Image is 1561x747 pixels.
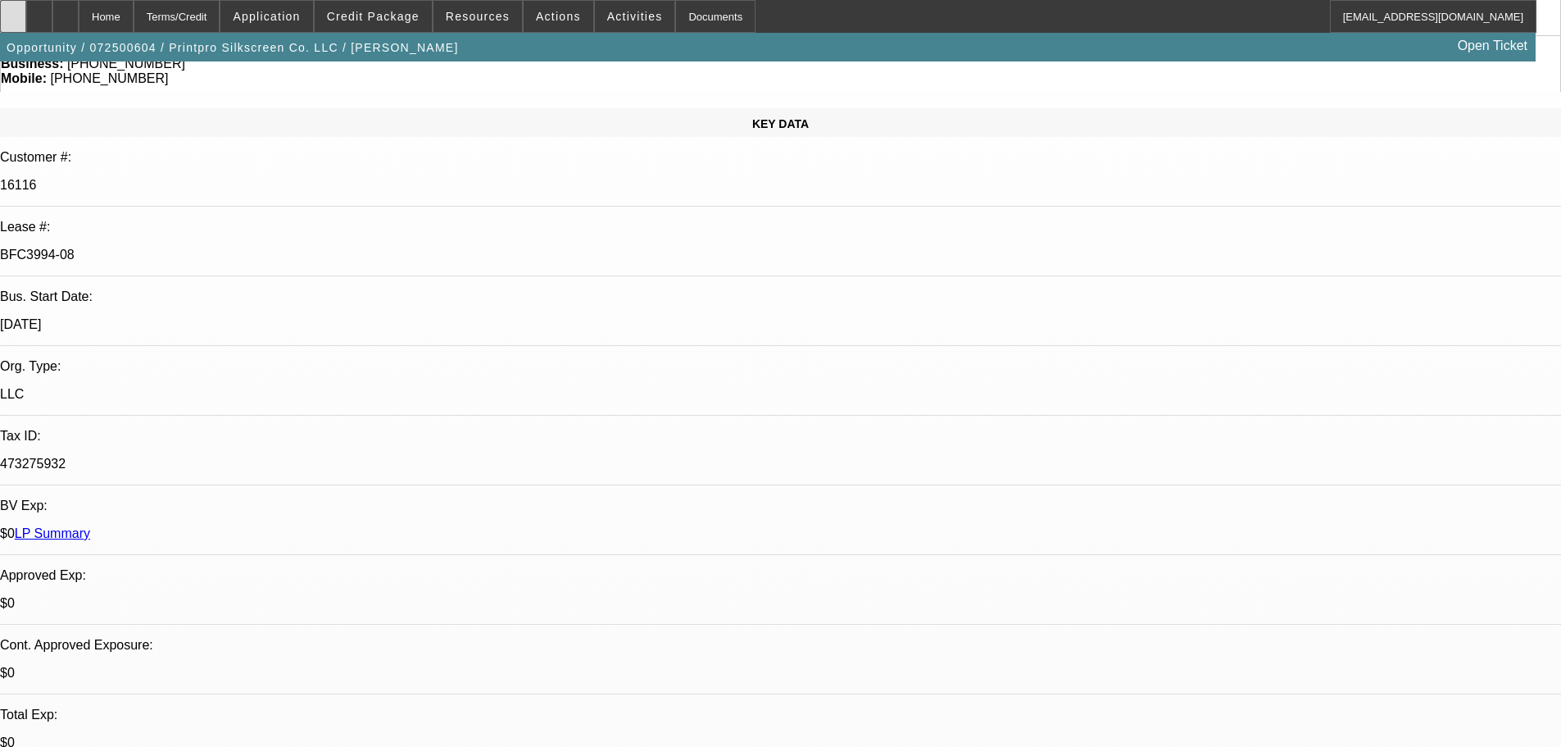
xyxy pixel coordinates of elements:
[327,10,420,23] span: Credit Package
[607,10,663,23] span: Activities
[315,1,432,32] button: Credit Package
[1451,32,1534,60] a: Open Ticket
[1,71,47,85] strong: Mobile:
[15,526,90,540] a: LP Summary
[220,1,312,32] button: Application
[595,1,675,32] button: Activities
[752,117,809,130] span: KEY DATA
[433,1,522,32] button: Resources
[233,10,300,23] span: Application
[7,41,459,54] span: Opportunity / 072500604 / Printpro Silkscreen Co. LLC / [PERSON_NAME]
[50,71,168,85] span: [PHONE_NUMBER]
[446,10,510,23] span: Resources
[524,1,593,32] button: Actions
[536,10,581,23] span: Actions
